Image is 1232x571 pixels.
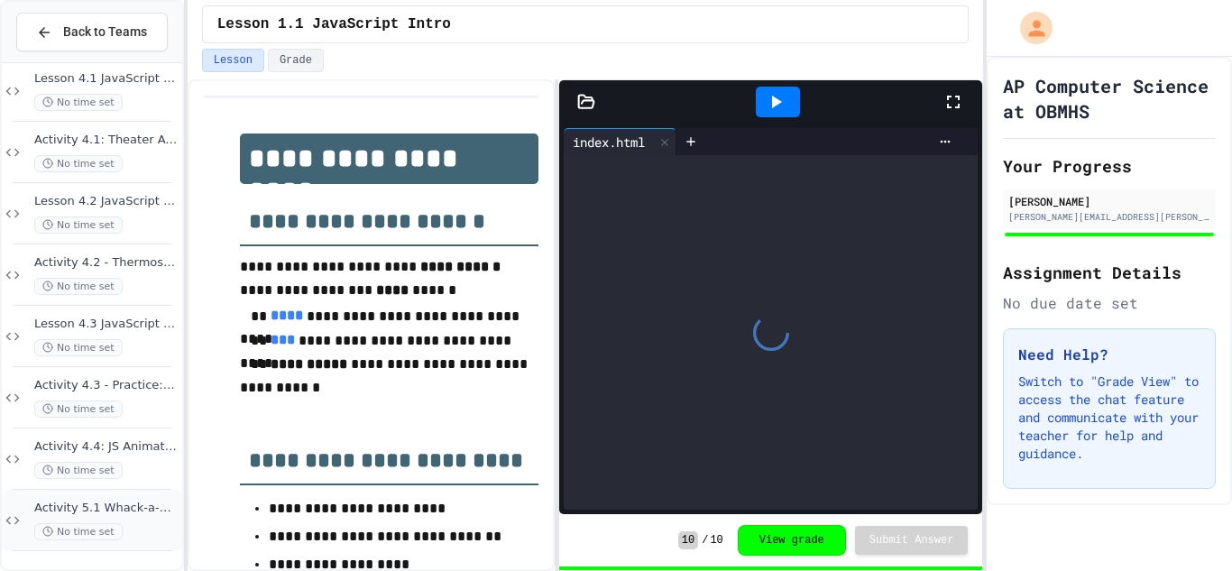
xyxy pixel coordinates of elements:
div: index.html [564,133,654,152]
div: My Account [1001,7,1057,49]
span: Activity 4.2 - Thermostat App Create Variables and Conditionals [34,255,179,271]
span: / [702,533,708,548]
span: Activity 5.1 Whack-a-Mole App: Introduction to Coding a Complete Create Performance Task [34,501,179,516]
div: [PERSON_NAME] [1008,193,1210,209]
span: Lesson 4.2 JavaScript Loops (Iteration) [34,194,179,209]
span: Activity 4.4: JS Animation Coding Practice [34,439,179,455]
span: Lesson 4.3 JavaScript Errors [34,317,179,332]
span: No time set [34,216,123,234]
span: No time set [34,94,123,111]
h1: AP Computer Science at OBMHS [1003,73,1216,124]
span: Activity 4.3 - Practice: Kitty App [34,378,179,393]
h3: Need Help? [1018,344,1200,365]
div: [PERSON_NAME][EMAIL_ADDRESS][PERSON_NAME][DOMAIN_NAME] [1008,210,1210,224]
h2: Your Progress [1003,153,1216,179]
span: 10 [678,531,698,549]
span: No time set [34,401,123,418]
span: 10 [710,533,722,548]
span: No time set [34,155,123,172]
span: Submit Answer [869,533,954,548]
div: index.html [564,128,676,155]
span: Lesson 1.1 JavaScript Intro [217,14,451,35]
button: Submit Answer [855,526,969,555]
span: No time set [34,462,123,479]
span: No time set [34,278,123,295]
div: No due date set [1003,292,1216,314]
button: Lesson [202,49,264,72]
button: View grade [738,525,846,556]
button: Back to Teams [16,13,168,51]
span: Lesson 4.1 JavaScript Conditional Statements [34,71,179,87]
span: Back to Teams [63,23,147,41]
button: Grade [268,49,324,72]
span: No time set [34,339,123,356]
p: Switch to "Grade View" to access the chat feature and communicate with your teacher for help and ... [1018,373,1200,463]
h2: Assignment Details [1003,260,1216,285]
span: Activity 4.1: Theater Admission App [34,133,179,148]
span: No time set [34,523,123,540]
